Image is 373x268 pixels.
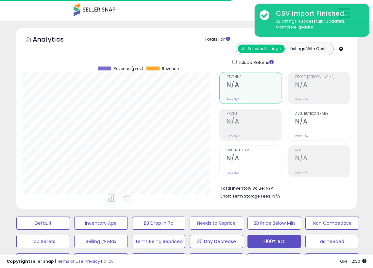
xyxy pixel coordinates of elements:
[272,193,280,199] span: N/A
[227,81,281,90] h2: N/A
[190,253,243,266] button: BBBM 31-60
[227,154,281,163] h2: N/A
[295,171,308,175] small: Prev: N/A
[295,112,350,116] span: Avg. Buybox Share
[227,149,281,152] span: Ordered Items
[227,118,281,126] h2: N/A
[238,45,285,53] button: All Selected Listings
[295,118,350,126] h2: N/A
[227,134,239,138] small: Prev: N/A
[74,235,128,248] button: Selling @ Max
[247,217,301,230] button: BB Price Below Min
[227,171,239,175] small: Prev: N/A
[190,217,243,230] button: Needs to Reprice
[33,35,76,46] h5: Analytics
[7,258,113,265] div: seller snap | |
[16,235,70,248] button: Top Sellers
[7,258,30,264] strong: Copyright
[305,217,359,230] button: Non Competitive
[74,253,128,266] button: BBBM < 10
[271,9,364,18] div: CSV Import Finished.
[247,235,301,248] button: -100% ROI
[56,258,84,264] a: Terms of Use
[220,193,271,199] b: Short Term Storage Fees:
[228,58,281,66] div: Include Returns
[85,258,113,264] a: Privacy Policy
[284,45,331,53] button: Listings With Cost
[295,149,350,152] span: ROI
[16,217,70,230] button: Default
[190,235,243,248] button: 30 Day Decrease
[227,75,281,79] span: Revenue
[132,235,186,248] button: Items Being Repriced
[227,112,281,116] span: Profit
[162,67,179,71] span: Revenue
[305,253,359,266] button: BBBM 61-90
[113,67,143,71] span: Revenue (prev)
[205,36,352,43] div: Totals For
[132,217,186,230] button: BB Drop in 7d
[295,81,350,90] h2: N/A
[220,185,265,191] b: Total Inventory Value:
[227,97,239,101] small: Prev: N/A
[247,253,301,266] button: BBBM > 500
[295,75,350,79] span: Profit [PERSON_NAME]
[340,258,366,264] span: 2025-10-8 12:30 GMT
[295,134,308,138] small: Prev: N/A
[305,235,359,248] button: as needed
[220,184,345,192] li: N/A
[295,97,308,101] small: Prev: N/A
[271,18,364,30] div: 32 listings successfully updated.
[132,253,186,266] button: BBBM >10 NO Velocity
[74,217,128,230] button: Inventory Age
[295,154,350,163] h2: N/A
[276,24,313,30] u: Complete Update
[16,253,70,266] button: BB Below min Special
